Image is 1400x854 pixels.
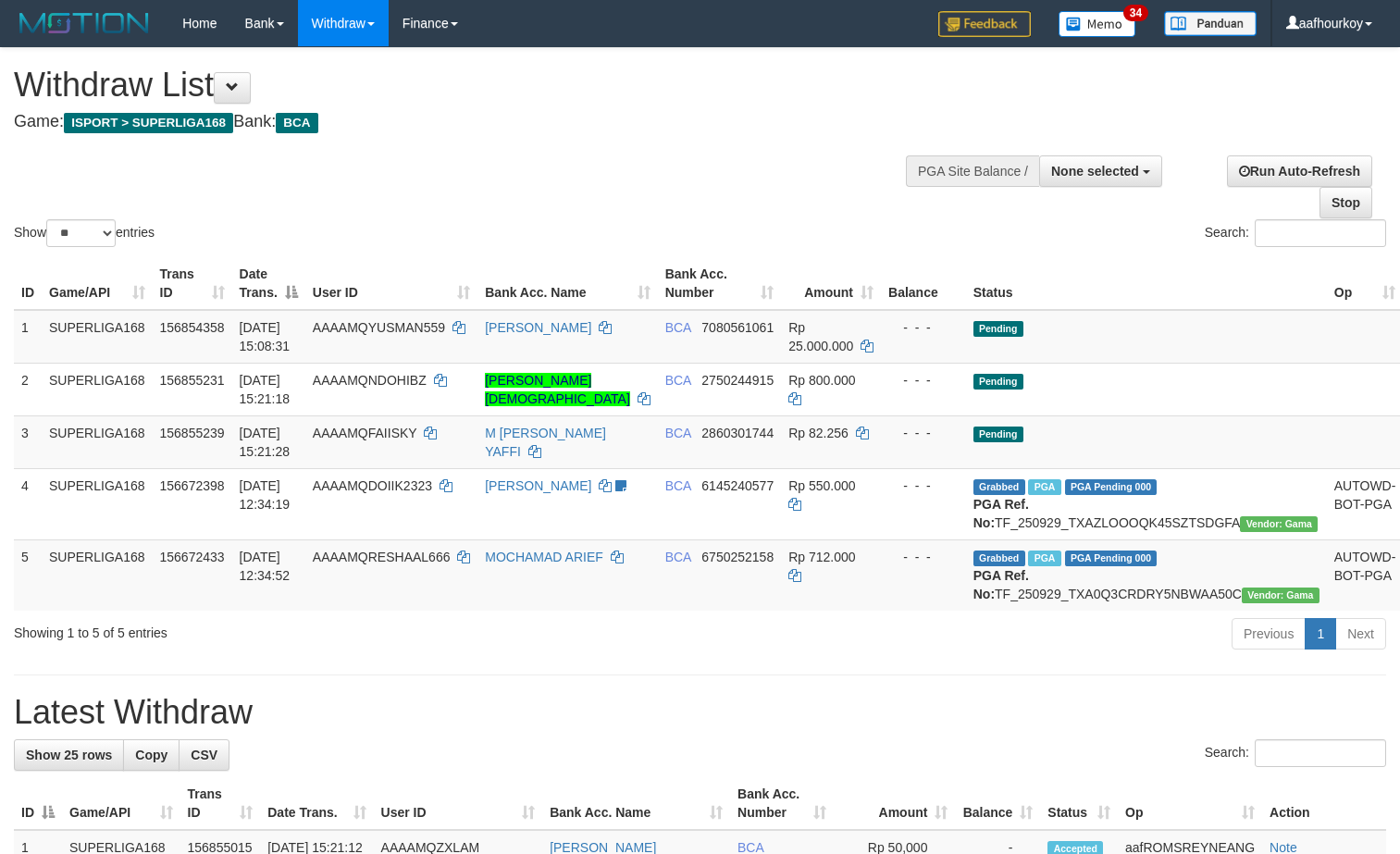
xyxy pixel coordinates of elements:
[788,550,855,564] span: Rp 712.000
[906,155,1039,187] div: PGA Site Balance /
[160,373,225,388] span: 156855231
[180,777,261,830] th: Trans ID: activate to sort column ascending
[14,219,155,247] label: Show entries
[1227,155,1372,187] a: Run Auto-Refresh
[14,363,42,415] td: 2
[665,426,691,440] span: BCA
[1065,551,1158,566] span: PGA Pending
[701,550,774,564] span: Copy 6750252158 to clipboard
[313,320,445,335] span: AAAAMQYUSMAN559
[374,777,543,830] th: User ID: activate to sort column ascending
[966,468,1327,539] td: TF_250929_TXAZLOOOQK45SZTSDGFA
[730,777,834,830] th: Bank Acc. Number: activate to sort column ascending
[160,320,225,335] span: 156854358
[834,777,955,830] th: Amount: activate to sort column ascending
[240,426,291,459] span: [DATE] 15:21:28
[179,739,229,771] a: CSV
[1240,516,1318,532] span: Vendor URL: https://trx31.1velocity.biz
[191,748,217,762] span: CSV
[1255,219,1386,247] input: Search:
[1059,11,1136,37] img: Button%20Memo.svg
[160,426,225,440] span: 156855239
[781,257,881,310] th: Amount: activate to sort column ascending
[240,320,291,353] span: [DATE] 15:08:31
[153,257,232,310] th: Trans ID: activate to sort column ascending
[14,777,62,830] th: ID: activate to sort column descending
[973,321,1023,337] span: Pending
[135,748,167,762] span: Copy
[14,616,569,642] div: Showing 1 to 5 of 5 entries
[240,550,291,583] span: [DATE] 12:34:52
[313,478,432,493] span: AAAAMQDOIIK2323
[888,424,959,442] div: - - -
[14,9,155,37] img: MOTION_logo.png
[1242,588,1319,603] span: Vendor URL: https://trx31.1velocity.biz
[485,550,603,564] a: MOCHAMAD ARIEF
[1123,5,1148,21] span: 34
[701,373,774,388] span: Copy 2750244915 to clipboard
[276,113,317,133] span: BCA
[42,468,153,539] td: SUPERLIGA168
[966,257,1327,310] th: Status
[260,777,373,830] th: Date Trans.: activate to sort column ascending
[1028,551,1060,566] span: Marked by aafsoycanthlai
[123,739,180,771] a: Copy
[701,320,774,335] span: Copy 7080561061 to clipboard
[1040,777,1118,830] th: Status: activate to sort column ascending
[1335,618,1386,650] a: Next
[888,371,959,390] div: - - -
[888,477,959,495] div: - - -
[485,478,591,493] a: [PERSON_NAME]
[240,478,291,512] span: [DATE] 12:34:19
[955,777,1040,830] th: Balance: activate to sort column ascending
[313,426,417,440] span: AAAAMQFAIISKY
[973,479,1025,495] span: Grabbed
[665,320,691,335] span: BCA
[46,219,116,247] select: Showentries
[64,113,233,133] span: ISPORT > SUPERLIGA168
[62,777,180,830] th: Game/API: activate to sort column ascending
[42,257,153,310] th: Game/API: activate to sort column ascending
[658,257,782,310] th: Bank Acc. Number: activate to sort column ascending
[1255,739,1386,767] input: Search:
[788,426,849,440] span: Rp 82.256
[160,478,225,493] span: 156672398
[973,551,1025,566] span: Grabbed
[1305,618,1336,650] a: 1
[14,67,915,104] h1: Withdraw List
[14,694,1386,731] h1: Latest Withdraw
[305,257,477,310] th: User ID: activate to sort column ascending
[14,113,915,131] h4: Game: Bank:
[14,468,42,539] td: 4
[788,320,853,353] span: Rp 25.000.000
[42,539,153,611] td: SUPERLIGA168
[973,427,1023,442] span: Pending
[542,777,730,830] th: Bank Acc. Name: activate to sort column ascending
[1051,164,1139,179] span: None selected
[788,478,855,493] span: Rp 550.000
[938,11,1031,37] img: Feedback.jpg
[485,320,591,335] a: [PERSON_NAME]
[1262,777,1386,830] th: Action
[160,550,225,564] span: 156672433
[485,426,606,459] a: M [PERSON_NAME] YAFFI
[1065,479,1158,495] span: PGA Pending
[42,363,153,415] td: SUPERLIGA168
[42,415,153,468] td: SUPERLIGA168
[881,257,966,310] th: Balance
[42,310,153,364] td: SUPERLIGA168
[665,550,691,564] span: BCA
[26,748,112,762] span: Show 25 rows
[14,310,42,364] td: 1
[14,415,42,468] td: 3
[240,373,291,406] span: [DATE] 15:21:18
[232,257,305,310] th: Date Trans.: activate to sort column descending
[1205,739,1386,767] label: Search:
[665,478,691,493] span: BCA
[14,257,42,310] th: ID
[1319,187,1372,218] a: Stop
[888,318,959,337] div: - - -
[1232,618,1306,650] a: Previous
[1164,11,1257,36] img: panduan.png
[485,373,630,406] a: [PERSON_NAME][DEMOGRAPHIC_DATA]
